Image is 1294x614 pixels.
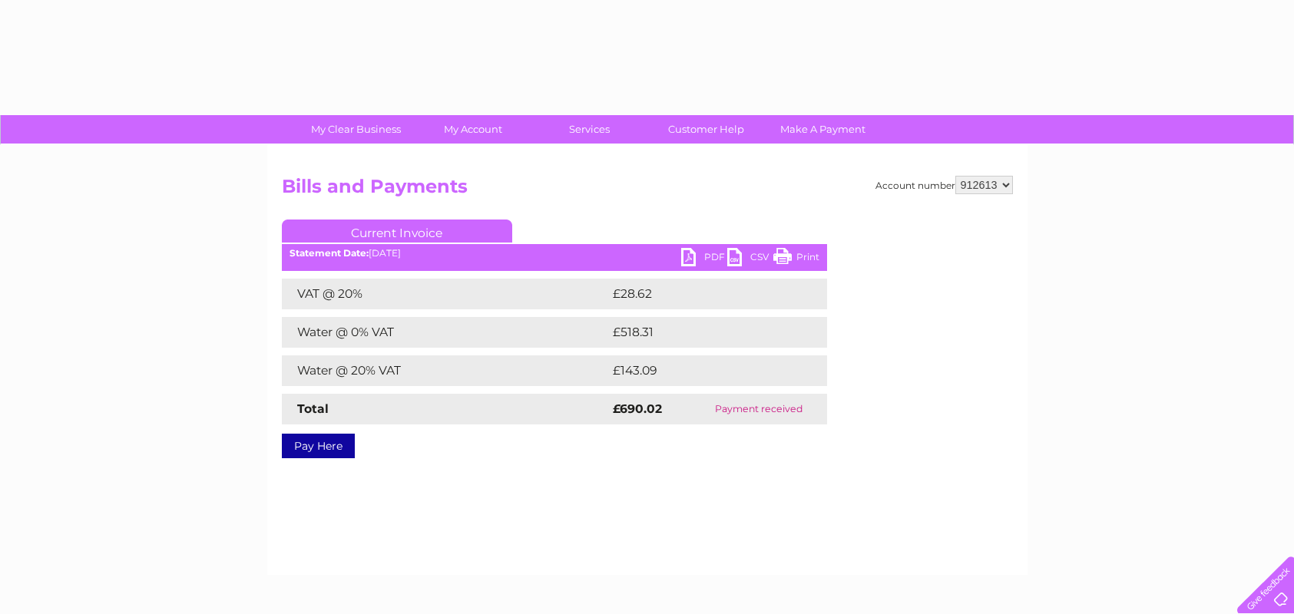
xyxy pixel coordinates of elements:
[409,115,536,144] a: My Account
[609,317,797,348] td: £518.31
[773,248,819,270] a: Print
[681,248,727,270] a: PDF
[282,248,827,259] div: [DATE]
[526,115,653,144] a: Services
[282,279,609,309] td: VAT @ 20%
[282,434,355,458] a: Pay Here
[609,279,796,309] td: £28.62
[643,115,769,144] a: Customer Help
[760,115,886,144] a: Make A Payment
[293,115,419,144] a: My Clear Business
[282,355,609,386] td: Water @ 20% VAT
[690,394,827,424] td: Payment received
[613,401,662,416] strong: £690.02
[282,317,609,348] td: Water @ 0% VAT
[282,176,1013,205] h2: Bills and Payments
[609,355,799,386] td: £143.09
[297,401,329,416] strong: Total
[875,176,1013,194] div: Account number
[727,248,773,270] a: CSV
[282,220,512,243] a: Current Invoice
[290,247,369,259] b: Statement Date:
